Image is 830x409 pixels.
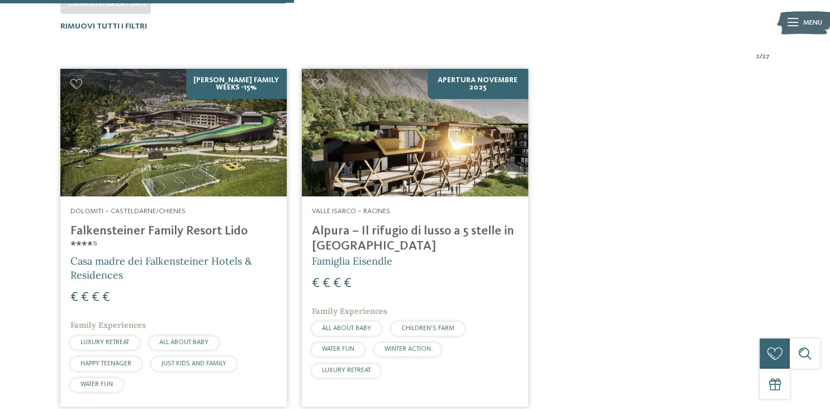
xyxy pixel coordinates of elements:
span: 2 [756,51,760,62]
span: € [81,291,89,304]
span: 27 [762,51,770,62]
span: € [70,291,78,304]
span: / [760,51,762,62]
a: Cercate un hotel per famiglie? Qui troverete solo i migliori! [PERSON_NAME] Family Weeks -15% Dol... [60,69,287,407]
img: Cercate un hotel per famiglie? Qui troverete solo i migliori! [60,69,287,196]
span: Family Experiences [312,306,387,316]
span: ALL ABOUT BABY [322,325,371,332]
span: Dolomiti – Casteldarne/Chienes [70,208,186,215]
span: CHILDREN’S FARM [401,325,454,332]
span: WATER FUN [80,381,113,388]
h4: Falkensteiner Family Resort Lido ****ˢ [70,224,277,254]
span: € [92,291,99,304]
span: JUST KIDS AND FAMILY [162,360,226,367]
span: Famiglia Eisendle [312,255,392,267]
span: € [333,277,341,290]
span: LUXURY RETREAT [322,367,371,374]
span: LUXURY RETREAT [80,339,129,346]
h4: Alpura – Il rifugio di lusso a 5 stelle in [GEOGRAPHIC_DATA] [312,224,518,254]
span: € [344,277,352,290]
span: Casa madre dei Falkensteiner Hotels & Residences [70,255,252,281]
span: € [322,277,330,290]
span: WINTER ACTION [385,346,431,352]
span: WATER FUN [322,346,354,352]
span: ALL ABOUT BABY [159,339,208,346]
span: Valle Isarco – Racines [312,208,390,215]
span: € [102,291,110,304]
span: Rimuovi tutti i filtri [60,22,147,30]
span: Family Experiences [70,320,146,330]
a: Cercate un hotel per famiglie? Qui troverete solo i migliori! Apertura novembre 2025 Valle Isarco... [302,69,528,407]
span: HAPPY TEENAGER [80,360,131,367]
span: € [312,277,320,290]
img: Cercate un hotel per famiglie? Qui troverete solo i migliori! [302,69,528,196]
